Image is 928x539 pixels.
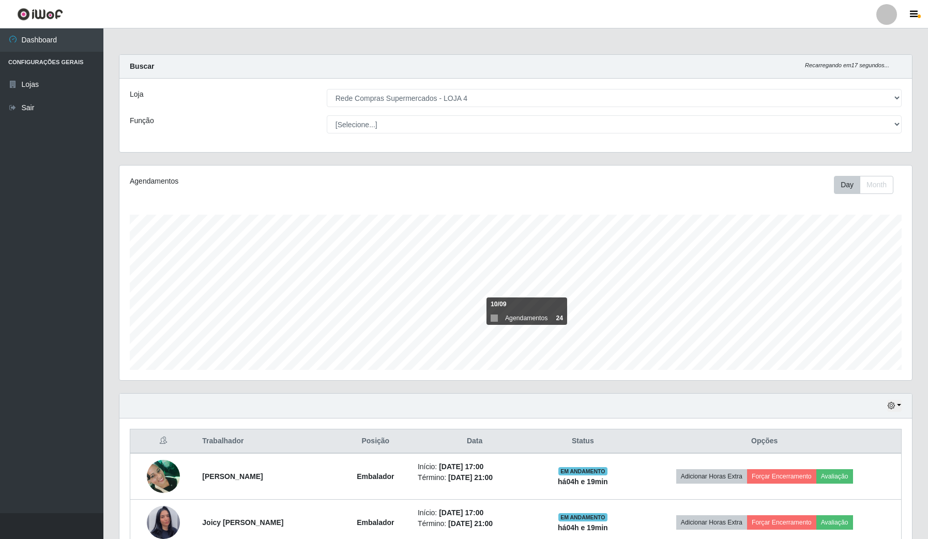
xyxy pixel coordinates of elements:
[17,8,63,21] img: CoreUI Logo
[448,519,493,528] time: [DATE] 21:00
[439,508,483,517] time: [DATE] 17:00
[628,429,901,454] th: Opções
[196,429,339,454] th: Trabalhador
[558,513,607,521] span: EM ANDAMENTO
[676,469,747,484] button: Adicionar Horas Extra
[130,62,154,70] strong: Buscar
[412,429,538,454] th: Data
[834,176,860,194] button: Day
[816,469,853,484] button: Avaliação
[558,467,607,475] span: EM ANDAMENTO
[418,461,531,472] li: Início:
[357,472,394,481] strong: Embalador
[418,518,531,529] li: Término:
[357,518,394,527] strong: Embalador
[747,515,816,530] button: Forçar Encerramento
[805,62,889,68] i: Recarregando em 17 segundos...
[439,462,483,471] time: [DATE] 17:00
[676,515,747,530] button: Adicionar Horas Extra
[860,176,893,194] button: Month
[130,89,143,100] label: Loja
[418,507,531,518] li: Início:
[448,473,493,482] time: [DATE] 21:00
[816,515,853,530] button: Avaliação
[418,472,531,483] li: Término:
[558,477,608,486] strong: há 04 h e 19 min
[130,115,154,126] label: Função
[538,429,628,454] th: Status
[558,523,608,532] strong: há 04 h e 19 min
[147,454,180,498] img: 1704083137947.jpeg
[202,472,263,481] strong: [PERSON_NAME]
[834,176,893,194] div: First group
[340,429,412,454] th: Posição
[202,518,283,527] strong: Joicy [PERSON_NAME]
[130,176,443,187] div: Agendamentos
[834,176,902,194] div: Toolbar with button groups
[747,469,816,484] button: Forçar Encerramento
